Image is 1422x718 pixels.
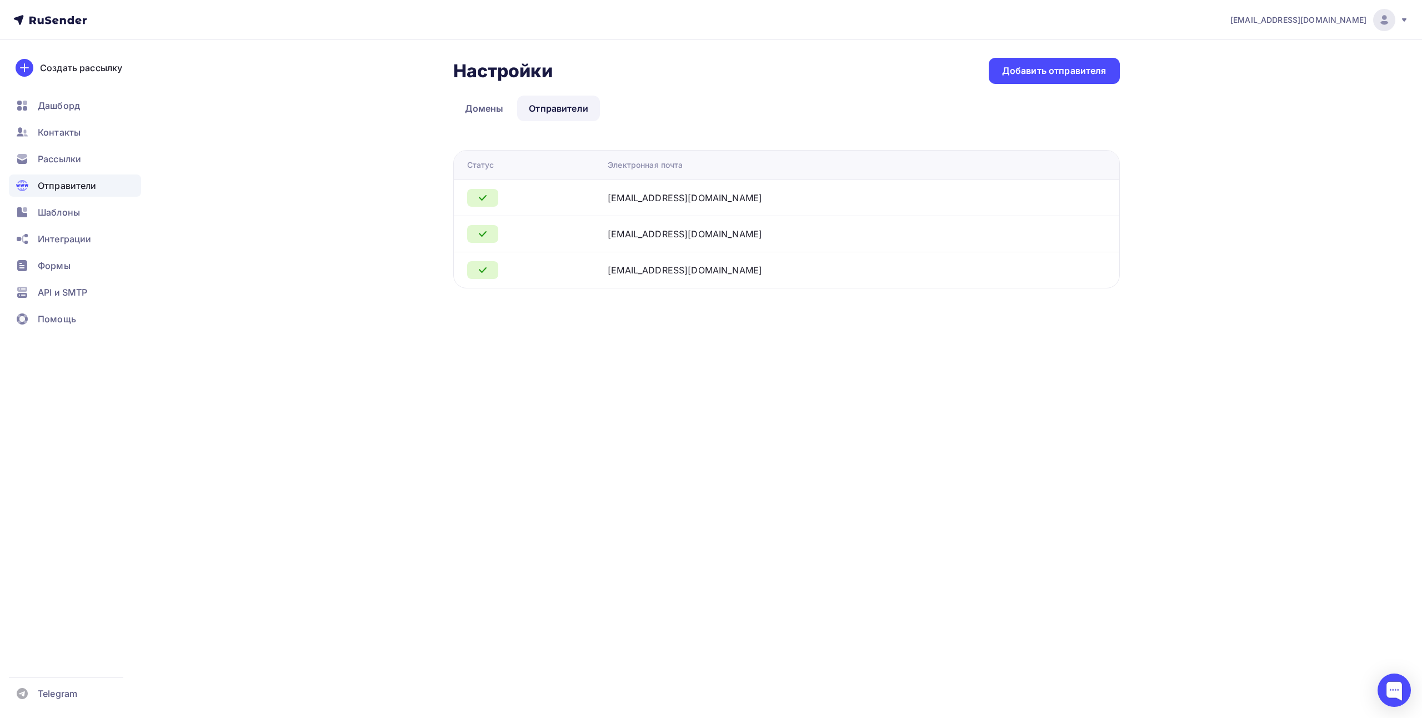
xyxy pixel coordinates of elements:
span: Рассылки [38,152,81,166]
a: Отправители [9,174,141,197]
a: [EMAIL_ADDRESS][DOMAIN_NAME] [1230,9,1409,31]
h2: Настройки [453,60,553,82]
div: Создать рассылку [40,61,122,74]
div: Электронная почта [608,159,683,171]
span: Шаблоны [38,206,80,219]
div: [EMAIL_ADDRESS][DOMAIN_NAME] [608,227,762,241]
span: Формы [38,259,71,272]
span: API и SMTP [38,286,87,299]
a: Контакты [9,121,141,143]
a: Формы [9,255,141,277]
div: [EMAIL_ADDRESS][DOMAIN_NAME] [608,191,762,205]
div: Добавить отправителя [1002,64,1106,77]
a: Дашборд [9,94,141,117]
a: Домены [453,96,515,121]
a: Рассылки [9,148,141,170]
span: Помощь [38,312,76,326]
a: Шаблоны [9,201,141,223]
span: [EMAIL_ADDRESS][DOMAIN_NAME] [1230,14,1366,26]
div: [EMAIL_ADDRESS][DOMAIN_NAME] [608,263,762,277]
div: Статус [467,159,494,171]
span: Дашборд [38,99,80,112]
span: Контакты [38,126,81,139]
span: Интеграции [38,232,91,246]
a: Отправители [517,96,600,121]
span: Telegram [38,687,77,700]
span: Отправители [38,179,97,192]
